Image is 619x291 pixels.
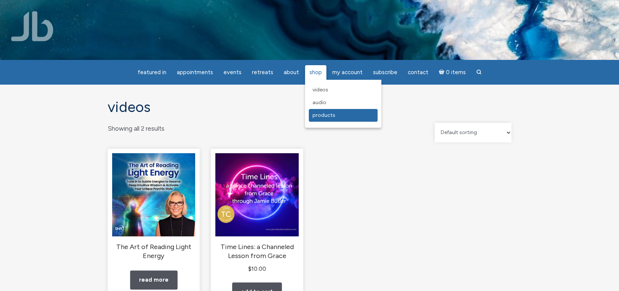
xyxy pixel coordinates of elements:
[215,243,298,260] h2: Time Lines: a Channeled Lesson from Grace
[11,11,53,41] img: Jamie Butler. The Everyday Medium
[219,65,246,80] a: Events
[112,153,195,260] a: The Art of Reading Light Energy
[112,243,195,260] h2: The Art of Reading Light Energy
[312,112,335,118] span: Products
[172,65,218,80] a: Appointments
[224,69,241,76] span: Events
[108,123,164,134] p: Showing all 2 results
[248,266,252,272] span: $
[434,64,470,80] a: Cart0 items
[332,69,363,76] span: My Account
[446,70,466,75] span: 0 items
[138,69,166,76] span: featured in
[373,69,397,76] span: Subscribe
[252,69,273,76] span: Retreats
[435,123,511,142] select: Shop order
[369,65,402,80] a: Subscribe
[309,109,378,122] a: Products
[279,65,304,80] a: About
[403,65,433,80] a: Contact
[108,99,511,115] h1: Videos
[408,69,428,76] span: Contact
[248,266,266,272] bdi: 10.00
[112,153,195,236] img: The Art of Reading Light Energy
[305,65,326,80] a: Shop
[215,153,298,236] img: Time Lines: a Channeled Lesson from Grace
[439,69,446,76] i: Cart
[284,69,299,76] span: About
[215,153,298,274] a: Time Lines: a Channeled Lesson from Grace $10.00
[309,69,322,76] span: Shop
[247,65,278,80] a: Retreats
[309,84,378,96] a: Videos
[312,99,326,106] span: Audio
[328,65,367,80] a: My Account
[130,270,178,290] a: Read more about “The Art of Reading Light Energy”
[133,65,171,80] a: featured in
[312,87,328,93] span: Videos
[177,69,213,76] span: Appointments
[309,96,378,109] a: Audio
